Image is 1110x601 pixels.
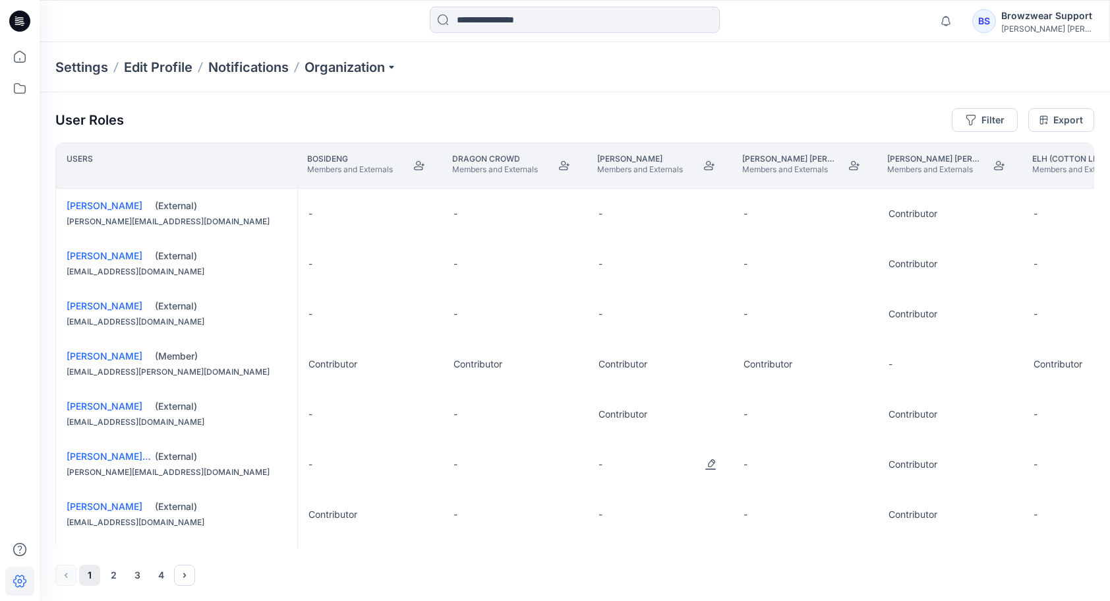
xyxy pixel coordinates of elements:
a: [PERSON_NAME] [PERSON_NAME] [67,451,221,462]
p: [PERSON_NAME] [PERSON_NAME] Library [887,154,982,164]
div: (External) [155,400,287,413]
p: - [308,408,312,421]
a: [PERSON_NAME] [67,350,142,362]
a: Edit Profile [124,58,192,77]
p: - [599,458,602,471]
p: Contributor [889,257,937,270]
div: (External) [155,300,287,313]
p: Settings [55,58,108,77]
p: - [599,508,602,521]
p: Contributor [889,408,937,421]
p: Members and Externals [742,164,837,175]
p: Users [67,154,93,177]
div: Browzwear Support [1001,8,1094,24]
p: - [453,207,457,220]
button: Edit Role [699,453,722,476]
p: Members and Externals [452,164,538,175]
div: [EMAIL_ADDRESS][DOMAIN_NAME] [67,516,287,529]
p: - [453,257,457,270]
div: [PERSON_NAME][EMAIL_ADDRESS][DOMAIN_NAME] [67,466,287,479]
p: - [308,207,312,220]
div: BS [972,9,996,33]
p: [PERSON_NAME] [PERSON_NAME] [742,154,837,164]
div: (Member) [155,350,287,363]
p: Bosideng [307,154,393,164]
div: (External) [155,249,287,263]
p: Contributor [308,358,357,371]
p: - [453,458,457,471]
div: (External) [155,199,287,212]
button: Join [697,154,721,177]
p: - [744,508,747,521]
p: - [453,408,457,421]
div: [EMAIL_ADDRESS][DOMAIN_NAME] [67,416,287,429]
a: Export [1028,108,1094,132]
p: Members and Externals [597,164,683,175]
div: [EMAIL_ADDRESS][PERSON_NAME][DOMAIN_NAME] [67,365,287,379]
button: Next [174,565,195,586]
a: [PERSON_NAME] [67,501,142,512]
p: Contributor [599,408,647,421]
p: - [744,257,747,270]
p: - [744,207,747,220]
p: - [1034,307,1037,321]
button: Join [552,154,576,177]
p: User Roles [55,112,124,128]
p: Contributor [744,358,792,371]
a: [PERSON_NAME] [67,400,142,412]
p: Members and Externals [887,164,982,175]
p: Contributor [889,508,937,521]
p: - [1034,408,1037,421]
button: Join [987,154,1011,177]
div: (External) [155,450,287,463]
div: [PERSON_NAME] [PERSON_NAME] [1001,24,1094,34]
p: - [1034,458,1037,471]
a: [PERSON_NAME] [67,200,142,211]
p: - [889,358,892,371]
p: Dragon Crowd [452,154,538,164]
p: - [744,408,747,421]
p: - [744,307,747,321]
p: - [744,458,747,471]
button: Filter [952,108,1018,132]
p: - [308,307,312,321]
p: - [453,508,457,521]
div: [EMAIL_ADDRESS][DOMAIN_NAME] [67,315,287,329]
p: - [308,257,312,270]
button: 3 [127,565,148,586]
p: Contributor [599,358,647,371]
button: 4 [150,565,171,586]
p: Members and Externals [307,164,393,175]
p: [PERSON_NAME] [597,154,683,164]
button: Join [842,154,866,177]
button: 2 [103,565,124,586]
p: - [1034,508,1037,521]
div: [EMAIL_ADDRESS][DOMAIN_NAME] [67,265,287,278]
p: Contributor [889,458,937,471]
div: [PERSON_NAME][EMAIL_ADDRESS][DOMAIN_NAME] [67,215,287,228]
a: Notifications [208,58,289,77]
p: - [599,207,602,220]
p: - [453,307,457,321]
a: [PERSON_NAME] [67,250,142,261]
p: - [599,307,602,321]
button: Join [407,154,431,177]
a: [PERSON_NAME] [67,300,142,311]
p: Contributor [889,307,937,321]
p: Contributor [453,358,502,371]
p: Contributor [308,508,357,521]
p: - [1034,207,1037,220]
p: - [599,257,602,270]
p: - [308,458,312,471]
p: Contributor [1034,358,1082,371]
p: Contributor [889,207,937,220]
p: - [1034,257,1037,270]
div: (External) [155,500,287,513]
